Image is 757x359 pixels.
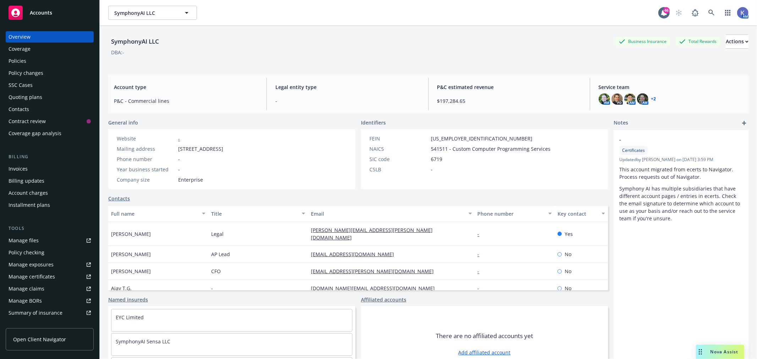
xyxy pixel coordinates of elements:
a: Overview [6,31,94,43]
a: Policy checking [6,247,94,258]
a: Accounts [6,3,94,23]
span: 541511 - Custom Computer Programming Services [431,145,550,153]
span: Legal [211,230,224,238]
a: Contacts [6,104,94,115]
div: Contract review [9,116,46,127]
div: Manage claims [9,283,44,294]
div: Phone number [478,210,544,217]
a: Affiliated accounts [361,296,406,303]
span: Enterprise [178,176,203,183]
a: EYC Limited [116,314,144,321]
a: Coverage [6,43,94,55]
a: - [178,135,180,142]
a: Invoices [6,163,94,175]
button: Title [208,205,308,222]
div: Quoting plans [9,92,42,103]
div: Year business started [117,166,175,173]
span: $197,284.65 [437,97,581,105]
span: Open Client Navigator [13,336,66,343]
div: NAICS [369,145,428,153]
button: Nova Assist [696,345,744,359]
div: Email [311,210,464,217]
button: Email [308,205,475,222]
div: 46 [663,7,670,13]
a: Contacts [108,195,130,202]
span: There are no affiliated accounts yet [436,332,533,340]
img: photo [599,93,610,105]
button: Phone number [475,205,555,222]
div: -CertificatesUpdatedby [PERSON_NAME] on [DATE] 3:59 PMThis account migrated from ecerts to Naviga... [614,130,748,228]
a: - [478,251,485,258]
a: Add affiliated account [459,349,511,356]
a: Quoting plans [6,92,94,103]
span: Identifiers [361,119,386,126]
span: Notes [614,119,628,127]
div: Manage files [9,235,39,246]
a: Installment plans [6,199,94,211]
div: Actions [726,35,748,48]
span: 6719 [431,155,442,163]
span: SymphonyAI LLC [114,9,176,17]
div: Mailing address [117,145,175,153]
span: No [565,250,571,258]
span: [PERSON_NAME] [111,267,151,275]
a: Contract review [6,116,94,127]
a: Policy changes [6,67,94,79]
span: P&C estimated revenue [437,83,581,91]
span: - [178,166,180,173]
div: SymphonyAI LLC [108,37,162,46]
a: SSC Cases [6,79,94,91]
div: Invoices [9,163,28,175]
div: Contacts [9,104,29,115]
div: Business Insurance [615,37,670,46]
a: Named insureds [108,296,148,303]
a: Policies [6,55,94,67]
a: +2 [651,97,656,101]
span: Ajay T.G. [111,285,132,292]
a: Manage exposures [6,259,94,270]
a: Manage claims [6,283,94,294]
span: - [178,155,180,163]
span: CFO [211,267,221,275]
button: Full name [108,205,208,222]
a: Account charges [6,187,94,199]
span: - [275,97,419,105]
div: Billing [6,153,94,160]
span: [PERSON_NAME] [111,250,151,258]
a: Start snowing [672,6,686,20]
span: - [211,285,213,292]
span: [PERSON_NAME] [111,230,151,238]
span: [STREET_ADDRESS] [178,145,223,153]
div: SSC Cases [9,79,33,91]
img: photo [611,93,623,105]
a: Billing updates [6,175,94,187]
span: AP Lead [211,250,230,258]
a: [PERSON_NAME][EMAIL_ADDRESS][PERSON_NAME][DOMAIN_NAME] [311,227,433,241]
span: Certificates [622,147,645,154]
div: Installment plans [9,199,50,211]
div: FEIN [369,135,428,142]
a: [EMAIL_ADDRESS][PERSON_NAME][DOMAIN_NAME] [311,268,439,275]
img: photo [637,93,648,105]
div: Key contact [558,210,597,217]
div: DBA: - [111,49,124,56]
div: Policy checking [9,247,44,258]
span: Legal entity type [275,83,419,91]
a: Switch app [721,6,735,20]
span: Account type [114,83,258,91]
span: - [431,166,433,173]
span: [US_EMPLOYER_IDENTIFICATION_NUMBER] [431,135,532,142]
div: Billing updates [9,175,44,187]
a: - [478,285,485,292]
div: Coverage gap analysis [9,128,61,139]
div: Overview [9,31,31,43]
p: Symphony AI has multiple subsidiaries that have different account pages / entries in ecerts. Chec... [619,185,743,222]
a: Manage certificates [6,271,94,282]
div: Drag to move [696,345,705,359]
div: Coverage [9,43,31,55]
a: [EMAIL_ADDRESS][DOMAIN_NAME] [311,251,400,258]
div: Manage certificates [9,271,55,282]
div: CSLB [369,166,428,173]
span: Service team [599,83,743,91]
